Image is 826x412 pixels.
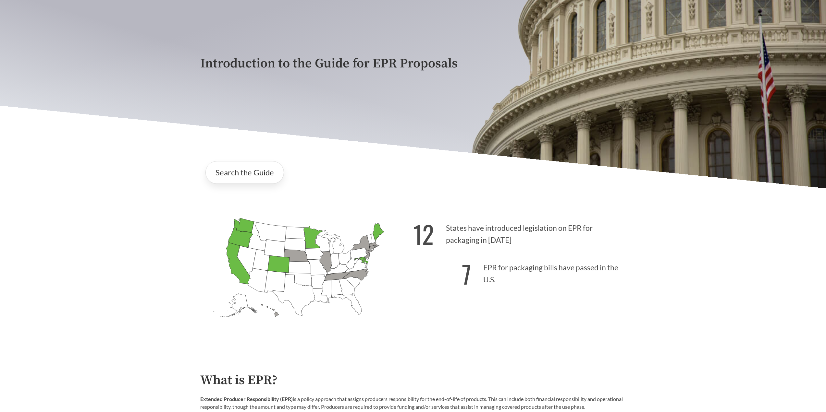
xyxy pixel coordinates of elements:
[200,373,626,388] h2: What is EPR?
[200,396,293,402] strong: Extended Producer Responsibility (EPR)
[200,395,626,411] p: is a policy approach that assigns producers responsibility for the end-of-life of products. This ...
[205,161,284,184] a: Search the Guide
[200,56,626,71] p: Introduction to the Guide for EPR Proposals
[413,212,626,252] p: States have introduced legislation on EPR for packaging in [DATE]
[413,216,434,252] strong: 12
[462,256,471,292] strong: 7
[413,252,626,292] p: EPR for packaging bills have passed in the U.S.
